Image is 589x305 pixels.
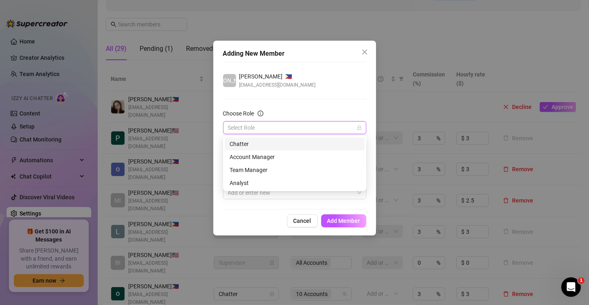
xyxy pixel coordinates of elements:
[225,163,365,176] div: Team Manager
[357,125,362,130] span: lock
[230,152,360,161] div: Account Manager
[361,49,368,55] span: close
[239,81,316,89] span: [EMAIL_ADDRESS][DOMAIN_NAME]
[293,218,311,224] span: Cancel
[321,214,366,227] button: Add Member
[230,166,360,174] div: Team Manager
[223,109,254,118] div: Choose Role
[225,150,365,163] div: Account Manager
[358,49,371,55] span: Close
[208,76,251,85] span: [PERSON_NAME]
[225,176,365,190] div: Analyst
[358,46,371,59] button: Close
[223,49,366,59] div: Adding New Member
[561,277,581,297] iframe: Intercom live chat
[225,137,365,150] div: Chatter
[287,214,318,227] button: Cancel
[239,72,316,81] div: 🇵🇭
[258,111,263,116] span: info-circle
[327,218,360,224] span: Add Member
[230,139,360,148] div: Chatter
[230,179,360,187] div: Analyst
[578,277,585,284] span: 1
[239,72,283,81] span: [PERSON_NAME]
